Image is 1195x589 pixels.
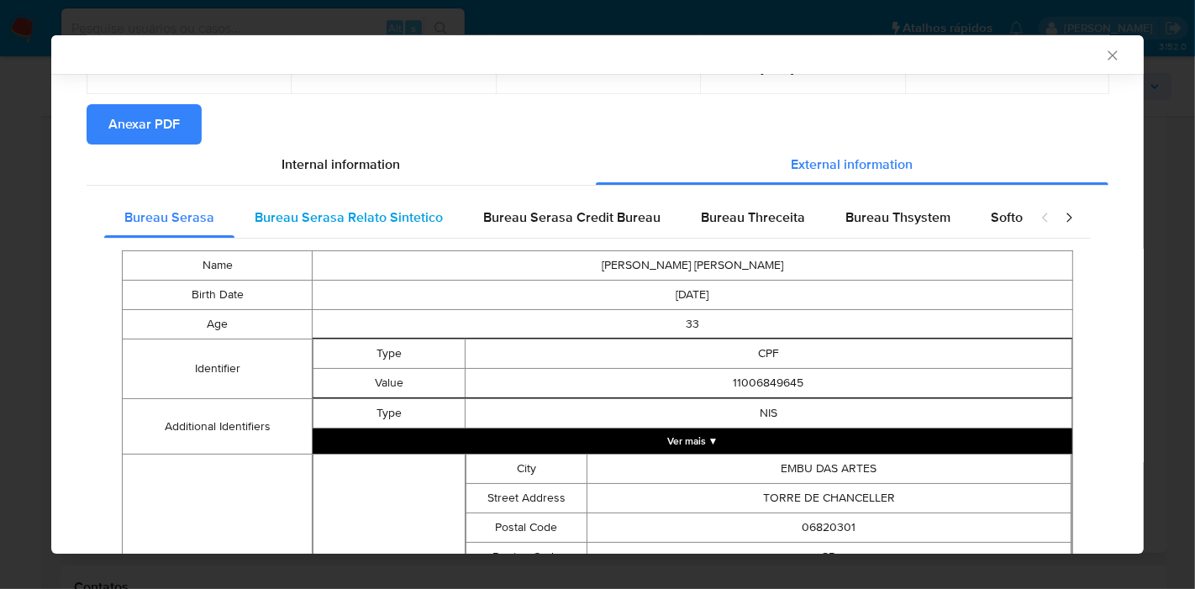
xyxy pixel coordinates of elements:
[123,399,313,455] td: Additional Identifiers
[313,281,1073,310] td: [DATE]
[123,310,313,339] td: Age
[313,310,1073,339] td: 33
[123,339,313,399] td: Identifier
[587,543,1071,572] td: SP
[587,513,1071,543] td: 06820301
[466,513,587,543] td: Postal Code
[108,106,180,143] span: Anexar PDF
[465,399,1071,429] td: NIS
[587,455,1071,484] td: EMBU DAS ARTES
[1104,47,1119,62] button: Fechar a janela
[313,251,1073,281] td: [PERSON_NAME] [PERSON_NAME]
[991,208,1030,227] span: Softon
[87,145,1108,185] div: Detailed info
[313,369,466,398] td: Value
[313,399,466,429] td: Type
[466,484,587,513] td: Street Address
[255,208,443,227] span: Bureau Serasa Relato Sintetico
[87,104,202,145] button: Anexar PDF
[313,339,466,369] td: Type
[104,197,1024,238] div: Detailed external info
[701,208,805,227] span: Bureau Threceita
[466,543,587,572] td: Region Code
[123,251,313,281] td: Name
[51,35,1144,554] div: closure-recommendation-modal
[792,155,913,174] span: External information
[483,208,661,227] span: Bureau Serasa Credit Bureau
[282,155,401,174] span: Internal information
[124,208,214,227] span: Bureau Serasa
[845,208,950,227] span: Bureau Thsystem
[466,455,587,484] td: City
[465,369,1071,398] td: 11006849645
[313,429,1072,454] button: Expand array
[465,339,1071,369] td: CPF
[587,484,1071,513] td: TORRE DE CHANCELLER
[123,281,313,310] td: Birth Date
